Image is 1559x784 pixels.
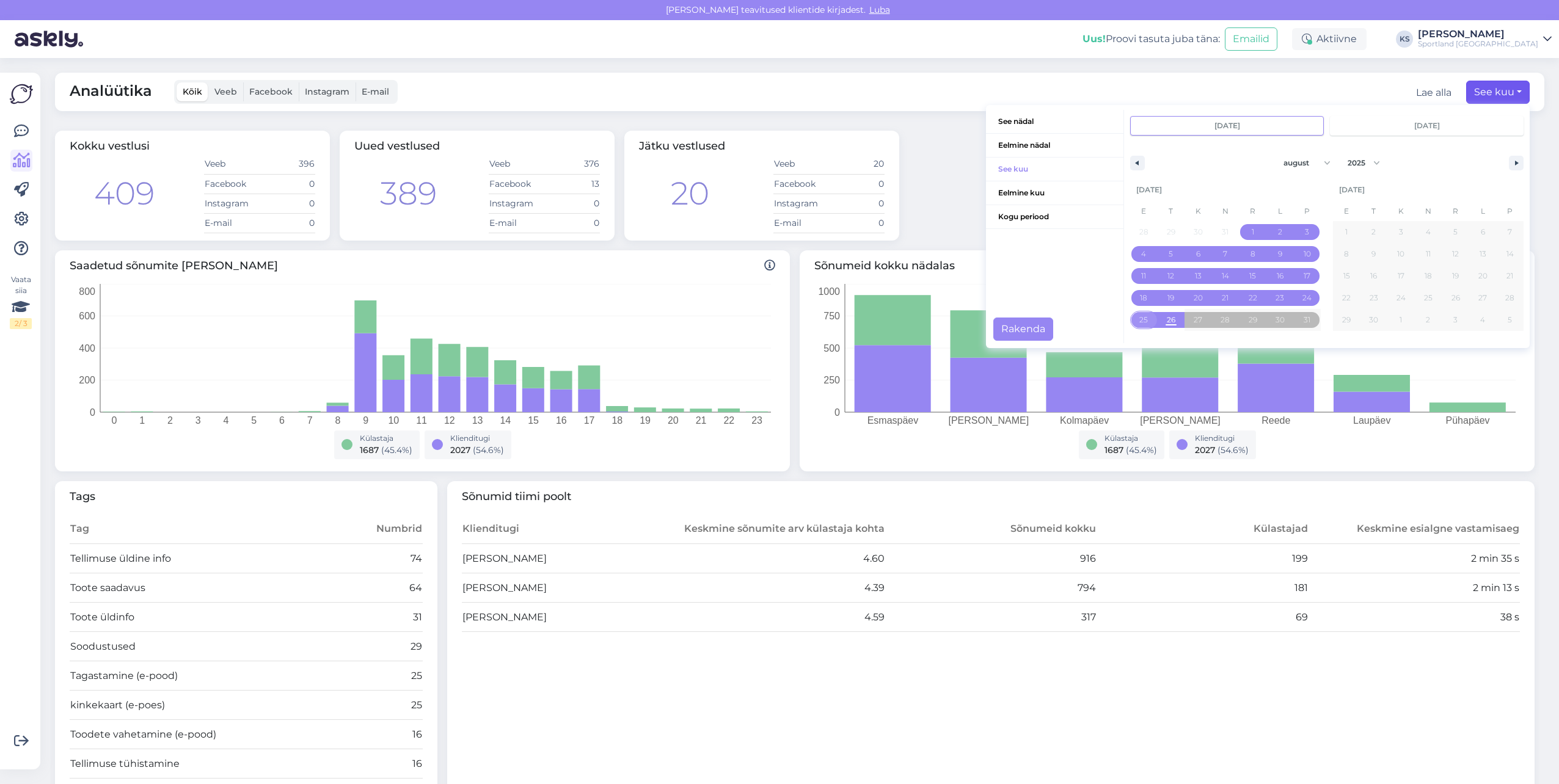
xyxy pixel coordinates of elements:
button: 2 [1360,221,1388,243]
button: 3 [1293,221,1321,243]
button: 27 [1185,309,1212,331]
tspan: 23 [751,415,762,426]
button: See kuu [1466,81,1530,104]
span: 15 [1249,265,1256,287]
button: 24 [1293,287,1321,309]
span: 20 [1194,287,1203,309]
td: 0 [829,174,885,194]
button: 22 [1239,287,1266,309]
button: 28 [1212,309,1240,331]
button: Lae alla [1416,85,1451,100]
tspan: 250 [823,375,840,385]
button: 6 [1185,243,1212,265]
button: 7 [1496,221,1524,243]
div: Külastaja [1104,433,1157,444]
span: L [1469,201,1497,221]
tspan: 11 [416,415,427,426]
td: Facebook [773,174,829,194]
tspan: 0 [90,407,95,417]
span: 18 [1140,287,1147,309]
button: 22 [1333,287,1360,309]
td: 20 [829,154,885,174]
tspan: Pühapäev [1446,415,1490,426]
td: 2 min 35 s [1309,544,1521,573]
th: Keskmine esialgne vastamisaeg [1309,515,1521,544]
tspan: 18 [612,415,623,426]
div: Aktiivne [1292,28,1367,50]
span: Veeb [214,86,237,97]
td: 199 [1097,544,1309,573]
button: 20 [1469,265,1497,287]
td: E-mail [489,213,544,233]
button: 4 [1415,221,1442,243]
td: 0 [260,213,315,233]
div: 389 [380,170,437,217]
span: L [1266,201,1294,221]
button: 9 [1360,243,1388,265]
button: 17 [1387,265,1415,287]
td: Toote üldinfo [70,603,334,632]
button: Eelmine nädal [986,134,1123,158]
tspan: 2 [167,415,173,426]
span: 9 [1278,243,1282,265]
span: ( 45.4 %) [1126,445,1157,456]
button: 9 [1266,243,1294,265]
span: 8 [1250,243,1255,265]
button: 11 [1415,243,1442,265]
tspan: 22 [723,415,734,426]
tspan: 21 [696,415,707,426]
button: 15 [1333,265,1360,287]
button: 11 [1130,265,1158,287]
span: 9 [1371,243,1376,265]
tspan: Esmaspäev [867,415,919,426]
button: 8 [1333,243,1360,265]
button: 2 [1266,221,1294,243]
div: 2 / 3 [10,318,32,329]
span: Luba [866,4,894,15]
tspan: 12 [444,415,455,426]
td: Soodustused [70,632,334,661]
span: ( 54.6 %) [1218,445,1249,456]
button: 23 [1360,287,1388,309]
td: E-mail [773,213,829,233]
tspan: 8 [335,415,340,426]
span: E-mail [362,86,389,97]
th: Keskmine sõnumite arv külastaja kohta [673,515,885,544]
span: 29 [1249,309,1257,331]
button: Rakenda [993,318,1053,341]
button: 18 [1130,287,1158,309]
span: Analüütika [70,80,152,104]
span: Saadetud sõnumite [PERSON_NAME] [70,258,775,274]
span: Eelmine kuu [986,181,1123,205]
tspan: [PERSON_NAME] [948,415,1029,426]
span: Sõnumeid kokku nädalas [814,258,1520,274]
td: 64 [334,573,422,603]
span: 1687 [1104,445,1123,456]
span: Instagram [305,86,349,97]
td: 0 [829,194,885,213]
button: 6 [1469,221,1497,243]
button: 21 [1212,287,1240,309]
td: 376 [544,154,600,174]
button: See nädal [986,110,1123,134]
td: 13 [544,174,600,194]
span: 29 [1342,309,1351,331]
span: N [1212,201,1240,221]
button: 15 [1239,265,1266,287]
span: 25 [1139,309,1148,331]
span: 11 [1141,265,1146,287]
span: Facebook [249,86,293,97]
span: 2027 [450,445,470,456]
button: Emailid [1225,27,1277,51]
tspan: 17 [584,415,595,426]
span: 2 [1371,221,1376,243]
span: 19 [1452,265,1459,287]
tspan: 500 [823,343,840,353]
td: 69 [1097,603,1309,632]
div: Proovi tasuta juba täna: [1083,32,1220,46]
button: 13 [1185,265,1212,287]
td: 16 [334,749,422,779]
button: 17 [1293,265,1321,287]
span: 21 [1506,265,1513,287]
tspan: 5 [251,415,257,426]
